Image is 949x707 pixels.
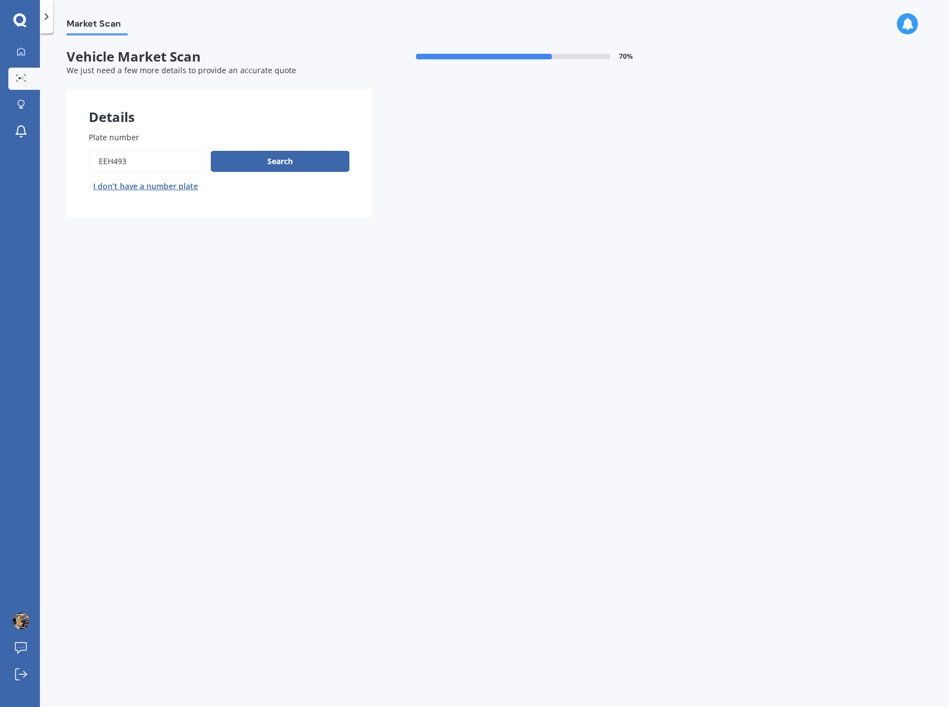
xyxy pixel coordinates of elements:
[67,65,296,75] span: We just need a few more details to provide an accurate quote
[89,150,206,173] input: Enter plate number
[619,53,633,60] span: 70 %
[67,89,372,123] div: Details
[67,18,128,33] span: Market Scan
[89,177,202,195] button: I don’t have a number plate
[89,132,139,143] span: Plate number
[13,613,29,629] img: picture
[211,151,349,172] button: Search
[67,49,372,65] span: Vehicle Market Scan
